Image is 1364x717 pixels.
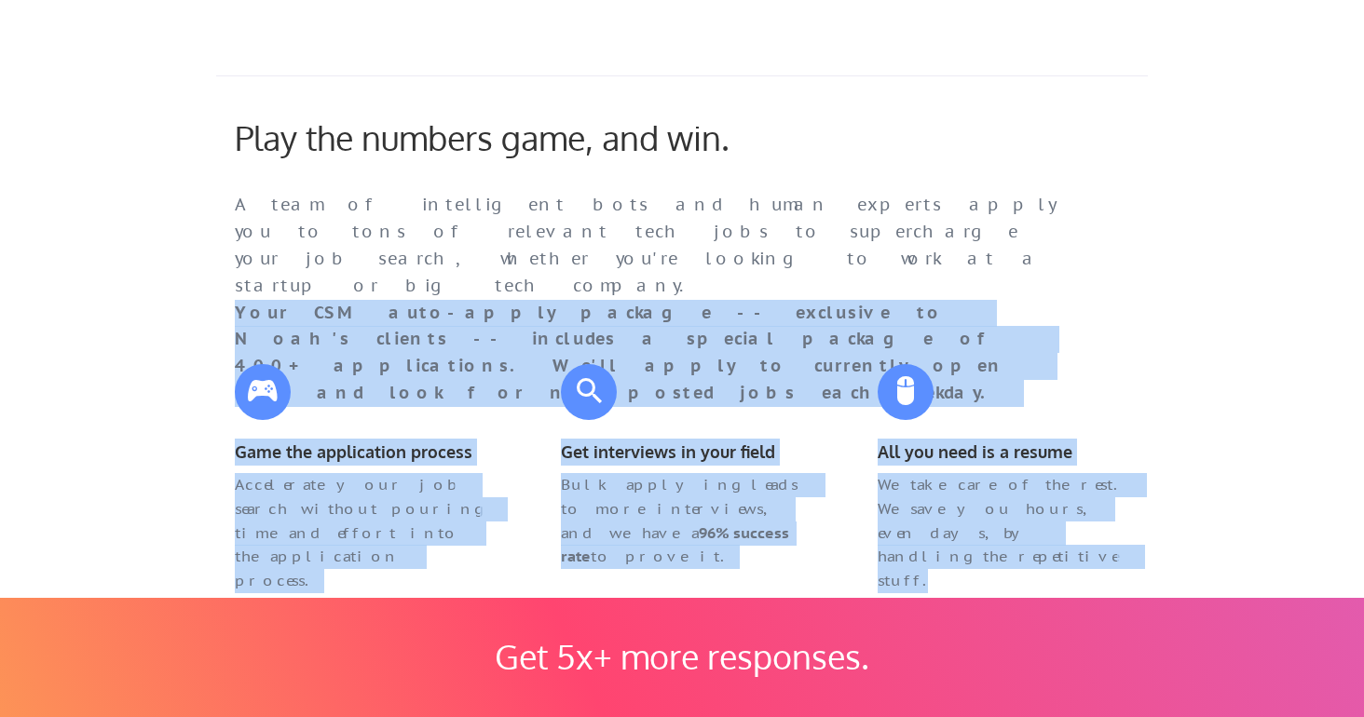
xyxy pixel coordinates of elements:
strong: Your CSM auto-apply package -- exclusive to Noah's clients -- includes a special package of 400+ ... [235,302,1033,403]
div: Bulk applying leads to more interviews, and we have a to prove it. [561,473,812,568]
div: Game the application process [235,439,486,466]
div: All you need is a resume [878,439,1129,466]
div: We take care of the rest. We save you hours, even days, by handling the repetitive stuff. [878,473,1129,592]
div: A team of intelligent bots and human experts apply you to tons of relevant tech jobs to superchar... [235,192,1055,406]
div: Get interviews in your field [561,439,812,466]
div: Accelerate your job search without pouring time and effort into the application process. [235,473,486,592]
div: Get 5x+ more responses. [477,636,887,676]
div: Play the numbers game, and win. [235,117,812,157]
